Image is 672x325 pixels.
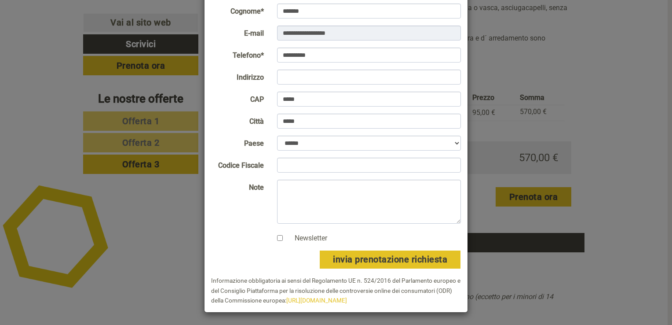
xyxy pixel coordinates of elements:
[205,158,270,171] label: Codice Fiscale
[286,297,347,304] a: [URL][DOMAIN_NAME]
[205,4,270,17] label: Cognome*
[13,43,133,49] small: 14:12
[13,26,133,33] div: APIPURA hotel rinner
[7,24,137,51] div: Buon giorno, come possiamo aiutarla?
[205,136,270,149] label: Paese
[319,250,461,269] button: invia prenotazione richiesta
[205,26,270,39] label: E-mail
[156,7,190,22] div: lunedì
[299,228,347,247] button: Invia
[205,92,270,105] label: CAP
[205,70,270,83] label: Indirizzo
[205,180,270,193] label: Note
[205,48,270,61] label: Telefono*
[211,277,460,304] small: Informazione obbligatoria ai sensi del Regolamento UE n. 524/2016 del Parlamento europeo e del Co...
[205,114,270,127] label: Città
[286,233,327,244] label: Newsletter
